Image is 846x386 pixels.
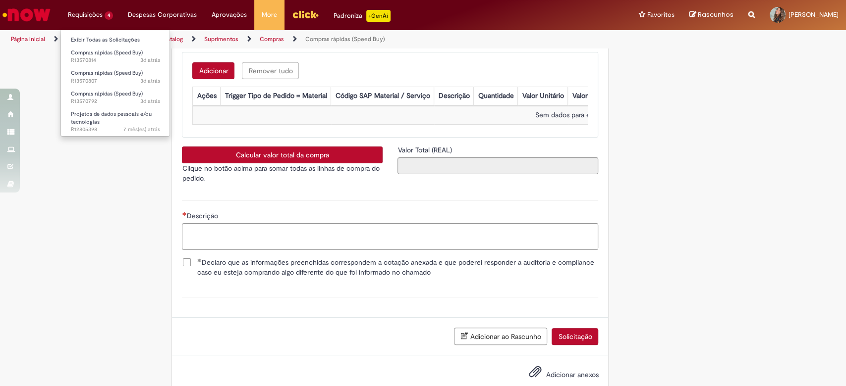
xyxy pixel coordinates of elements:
[192,62,234,79] button: Add a row for Lista de Itens
[60,30,170,137] ul: Requisições
[397,157,598,174] input: Valor Total (REAL)
[552,328,598,345] button: Solicitação
[518,87,568,105] th: Valor Unitário
[212,10,247,20] span: Aprovações
[71,56,160,64] span: R13570814
[262,10,277,20] span: More
[197,257,598,277] span: Declaro que as informações preenchidas correspondem a cotação anexada e que poderei responder a a...
[331,87,434,105] th: Código SAP Material / Serviço
[474,87,518,105] th: Quantidade
[260,35,284,43] a: Compras
[546,370,598,379] span: Adicionar anexos
[71,90,143,97] span: Compras rápidas (Speed Buy)
[61,35,170,46] a: Exibir Todas as Solicitações
[61,109,170,130] a: Aberto R12805398 : Projetos de dados pessoais e/ou tecnologias
[193,87,221,105] th: Ações
[397,145,453,154] span: Somente leitura - Valor Total (REAL)
[140,97,160,105] span: 3d atrás
[647,10,675,20] span: Favoritos
[105,11,113,20] span: 4
[128,10,197,20] span: Despesas Corporativas
[526,363,544,386] button: Adicionar anexos
[182,212,186,216] span: Necessários
[71,69,143,77] span: Compras rápidas (Speed Buy)
[292,7,319,22] img: click_logo_yellow_360x200.png
[182,223,598,250] textarea: Descrição
[71,126,160,134] span: R12805398
[140,56,160,64] time: 26/09/2025 14:23:35
[305,35,385,43] a: Compras rápidas (Speed Buy)
[568,87,631,105] th: Valor Total Moeda
[366,10,391,22] p: +GenAi
[182,163,383,183] p: Clique no botão acima para somar todas as linhas de compra do pedido.
[698,10,733,19] span: Rascunhos
[71,49,143,56] span: Compras rápidas (Speed Buy)
[140,97,160,105] time: 26/09/2025 14:17:46
[123,126,160,133] span: 7 mês(es) atrás
[182,146,383,163] button: Calcular valor total da compra
[454,328,547,345] button: Adicionar ao Rascunho
[71,110,152,126] span: Projetos de dados pessoais e/ou tecnologias
[61,68,170,86] a: Aberto R13570807 : Compras rápidas (Speed Buy)
[71,97,160,105] span: R13570792
[221,87,331,105] th: Trigger Tipo de Pedido = Material
[197,258,201,262] span: Obrigatório Preenchido
[61,48,170,66] a: Aberto R13570814 : Compras rápidas (Speed Buy)
[68,10,103,20] span: Requisições
[140,56,160,64] span: 3d atrás
[140,77,160,85] time: 26/09/2025 14:21:17
[61,89,170,107] a: Aberto R13570792 : Compras rápidas (Speed Buy)
[204,35,238,43] a: Suprimentos
[334,10,391,22] div: Padroniza
[397,145,453,155] label: Somente leitura - Valor Total (REAL)
[789,10,839,19] span: [PERSON_NAME]
[123,126,160,133] time: 13/03/2025 12:15:12
[434,87,474,105] th: Descrição
[186,211,220,220] span: Descrição
[689,10,733,20] a: Rascunhos
[140,77,160,85] span: 3d atrás
[7,30,557,48] ul: Trilhas de página
[11,35,45,43] a: Página inicial
[1,5,52,25] img: ServiceNow
[71,77,160,85] span: R13570807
